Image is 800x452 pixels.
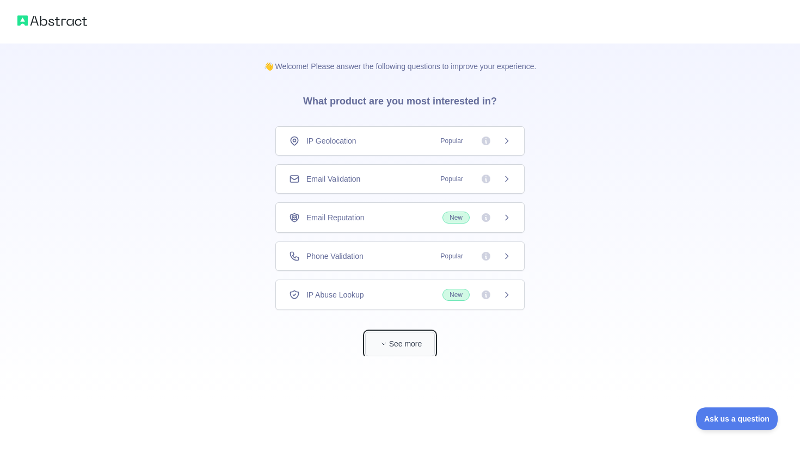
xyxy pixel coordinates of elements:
h3: What product are you most interested in? [286,72,514,126]
button: See more [365,332,435,356]
span: Popular [434,135,470,146]
span: Popular [434,174,470,184]
span: Email Reputation [306,212,365,223]
span: Popular [434,251,470,262]
span: IP Abuse Lookup [306,289,364,300]
span: New [442,289,470,301]
img: Abstract logo [17,13,87,28]
span: Phone Validation [306,251,364,262]
iframe: Toggle Customer Support [696,407,778,430]
span: Email Validation [306,174,360,184]
span: IP Geolocation [306,135,356,146]
span: New [442,212,470,224]
p: 👋 Welcome! Please answer the following questions to improve your experience. [247,44,554,72]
